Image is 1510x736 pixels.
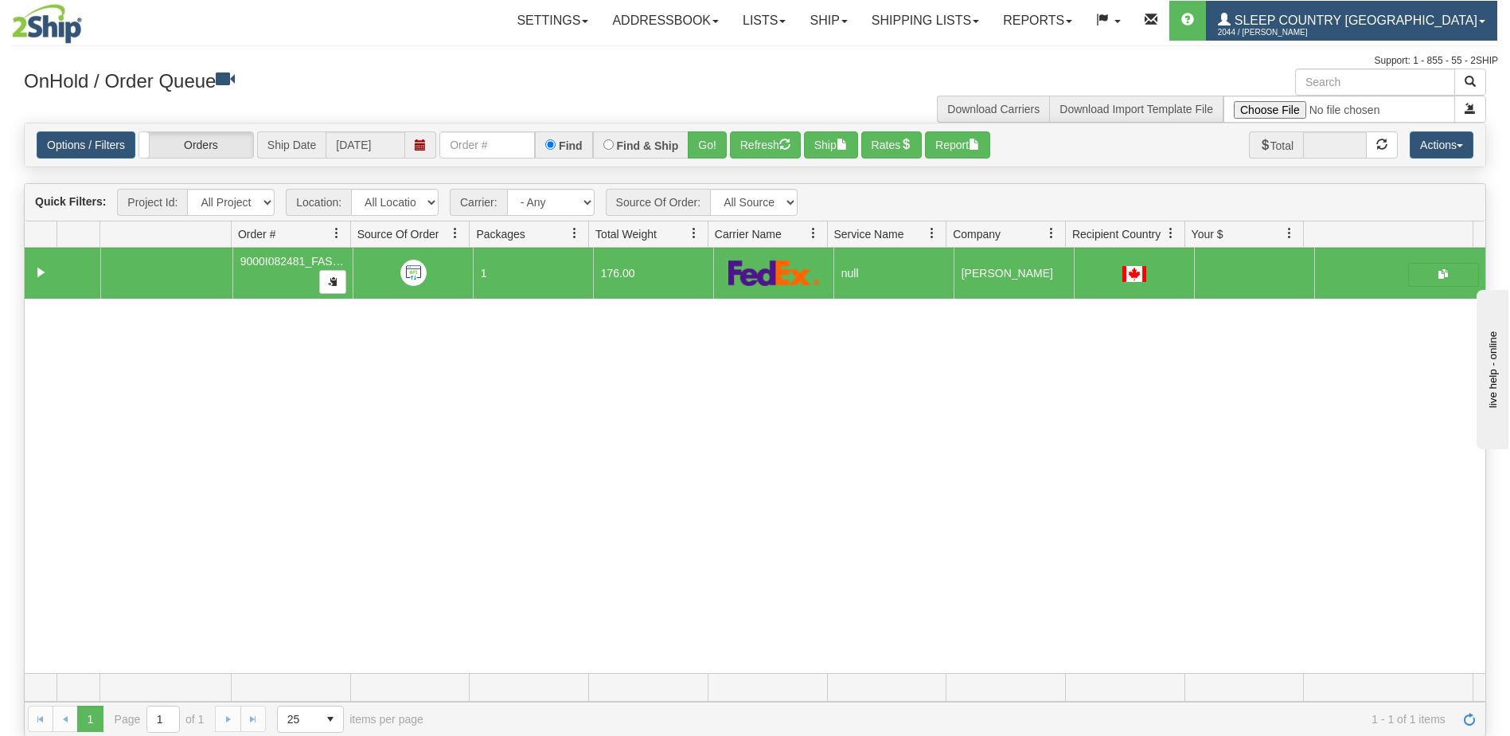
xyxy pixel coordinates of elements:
span: Recipient Country [1072,226,1161,242]
span: Sleep Country [GEOGRAPHIC_DATA] [1231,14,1477,27]
a: Carrier Name filter column settings [800,220,827,247]
div: Support: 1 - 855 - 55 - 2SHIP [12,54,1498,68]
img: Canpar [728,260,820,286]
a: Reports [991,1,1084,41]
span: items per page [277,706,423,733]
img: logo2044.jpg [12,4,82,44]
a: Service Name filter column settings [919,220,946,247]
a: Company filter column settings [1038,220,1065,247]
span: Page of 1 [115,706,205,733]
a: Lists [731,1,798,41]
img: CA [1122,266,1146,282]
span: Location: [286,189,351,216]
span: Total Weight [595,226,657,242]
span: 176.00 [601,267,635,280]
a: Source Of Order filter column settings [442,220,469,247]
div: grid toolbar [25,184,1485,221]
a: Sleep Country [GEOGRAPHIC_DATA] 2044 / [PERSON_NAME] [1206,1,1497,41]
label: Quick Filters: [35,194,106,209]
a: Order # filter column settings [323,220,350,247]
input: Page 1 [147,707,179,732]
span: select [318,707,343,732]
span: Page sizes drop down [277,706,344,733]
button: Shipping Documents [1408,263,1479,287]
input: Search [1295,69,1455,96]
a: Addressbook [600,1,731,41]
span: 1 - 1 of 1 items [446,713,1446,726]
button: Rates [861,131,923,159]
a: Your $ filter column settings [1276,220,1303,247]
img: API [400,260,427,286]
h3: OnHold / Order Queue [24,69,743,92]
span: Packages [476,226,525,242]
a: Ship [798,1,859,41]
a: Settings [505,1,600,41]
td: [PERSON_NAME] [954,248,1074,299]
div: live help - online [12,14,147,25]
a: Download Import Template File [1059,103,1213,115]
button: Copy to clipboard [319,270,346,294]
span: 1 [481,267,487,280]
button: Go! [688,131,727,159]
input: Order # [439,131,535,159]
span: Source Of Order [357,226,439,242]
iframe: chat widget [1473,287,1508,449]
button: Search [1454,69,1486,96]
td: null [833,248,954,299]
input: Import [1223,96,1455,123]
label: Find & Ship [617,140,679,151]
a: Packages filter column settings [561,220,588,247]
span: 2044 / [PERSON_NAME] [1218,25,1337,41]
span: 9000I082481_FASUS [240,255,348,268]
button: Report [925,131,990,159]
a: Recipient Country filter column settings [1157,220,1184,247]
button: Ship [804,131,858,159]
span: Page 1 [77,706,103,731]
label: Orders [139,132,253,158]
a: Shipping lists [860,1,991,41]
span: Service Name [834,226,904,242]
span: Your $ [1192,226,1223,242]
span: Company [953,226,1001,242]
a: Options / Filters [37,131,135,159]
button: Actions [1410,131,1473,159]
span: Source Of Order: [606,189,711,216]
a: Refresh [1457,706,1482,731]
span: Carrier Name [715,226,782,242]
span: Total [1249,131,1304,159]
a: Collapse [31,263,51,283]
span: Order # [238,226,275,242]
a: Download Carriers [947,103,1040,115]
span: 25 [287,711,308,727]
span: Ship Date [257,131,326,159]
label: Find [559,140,583,151]
span: Project Id: [117,189,187,216]
span: Carrier: [450,189,507,216]
a: Total Weight filter column settings [681,220,708,247]
button: Refresh [730,131,801,159]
